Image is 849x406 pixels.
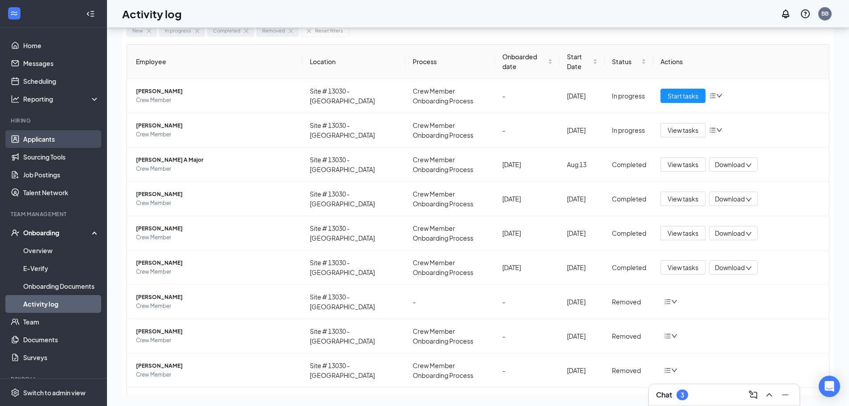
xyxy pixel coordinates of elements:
[819,376,840,397] div: Open Intercom Messenger
[23,349,99,366] a: Surveys
[23,130,99,148] a: Applicants
[165,27,191,35] div: In progress
[303,113,406,148] td: Site # 13030 - [GEOGRAPHIC_DATA]
[262,27,285,35] div: Removed
[136,156,295,164] span: [PERSON_NAME] A Major
[502,228,553,238] div: [DATE]
[660,123,705,137] button: View tasks
[136,199,295,208] span: Crew Member
[502,160,553,169] div: [DATE]
[406,319,495,353] td: Crew Member Onboarding Process
[136,267,295,276] span: Crew Member
[567,52,591,71] span: Start Date
[303,45,406,79] th: Location
[11,388,20,397] svg: Settings
[23,94,100,103] div: Reporting
[660,226,705,240] button: View tasks
[406,216,495,250] td: Crew Member Onboarding Process
[23,313,99,331] a: Team
[671,299,677,305] span: down
[23,228,92,237] div: Onboarding
[502,331,553,341] div: -
[502,297,553,307] div: -
[715,160,745,169] span: Download
[612,228,646,238] div: Completed
[780,8,791,19] svg: Notifications
[567,228,598,238] div: [DATE]
[136,302,295,311] span: Crew Member
[664,367,671,374] span: bars
[136,327,295,336] span: [PERSON_NAME]
[748,390,759,400] svg: ComposeMessage
[653,45,829,79] th: Actions
[605,45,653,79] th: Status
[23,388,86,397] div: Switch to admin view
[11,228,20,237] svg: UserCheck
[303,182,406,216] td: Site # 13030 - [GEOGRAPHIC_DATA]
[746,197,752,203] span: down
[671,367,677,373] span: down
[821,10,828,17] div: BB
[567,297,598,307] div: [DATE]
[612,194,646,204] div: Completed
[406,79,495,113] td: Crew Member Onboarding Process
[664,332,671,340] span: bars
[715,263,745,272] span: Download
[612,160,646,169] div: Completed
[303,250,406,285] td: Site # 13030 - [GEOGRAPHIC_DATA]
[764,390,775,400] svg: ChevronUp
[11,117,98,124] div: Hiring
[656,390,672,400] h3: Chat
[612,262,646,272] div: Completed
[567,262,598,272] div: [DATE]
[136,130,295,139] span: Crew Member
[612,365,646,375] div: Removed
[715,194,745,204] span: Download
[778,388,792,402] button: Minimize
[136,258,295,267] span: [PERSON_NAME]
[23,295,99,313] a: Activity log
[136,96,295,105] span: Crew Member
[213,27,240,35] div: Completed
[23,166,99,184] a: Job Postings
[746,231,752,237] span: down
[303,353,406,388] td: Site # 13030 - [GEOGRAPHIC_DATA]
[136,121,295,130] span: [PERSON_NAME]
[668,228,698,238] span: View tasks
[762,388,776,402] button: ChevronUp
[23,54,99,72] a: Messages
[136,293,295,302] span: [PERSON_NAME]
[136,233,295,242] span: Crew Member
[406,113,495,148] td: Crew Member Onboarding Process
[780,390,791,400] svg: Minimize
[612,297,646,307] div: Removed
[612,125,646,135] div: In progress
[668,91,698,101] span: Start tasks
[567,365,598,375] div: [DATE]
[406,250,495,285] td: Crew Member Onboarding Process
[746,265,752,271] span: down
[23,184,99,201] a: Talent Network
[406,353,495,388] td: Crew Member Onboarding Process
[560,45,605,79] th: Start Date
[502,194,553,204] div: [DATE]
[671,333,677,339] span: down
[660,157,705,172] button: View tasks
[668,160,698,169] span: View tasks
[136,87,295,96] span: [PERSON_NAME]
[136,190,295,199] span: [PERSON_NAME]
[502,125,553,135] div: -
[23,277,99,295] a: Onboarding Documents
[716,127,722,133] span: down
[502,52,546,71] span: Onboarded date
[668,194,698,204] span: View tasks
[136,164,295,173] span: Crew Member
[136,361,295,370] span: [PERSON_NAME]
[681,391,684,399] div: 3
[136,224,295,233] span: [PERSON_NAME]
[664,298,671,305] span: bars
[746,162,752,168] span: down
[567,160,598,169] div: Aug 13
[800,8,811,19] svg: QuestionInfo
[406,285,495,319] td: -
